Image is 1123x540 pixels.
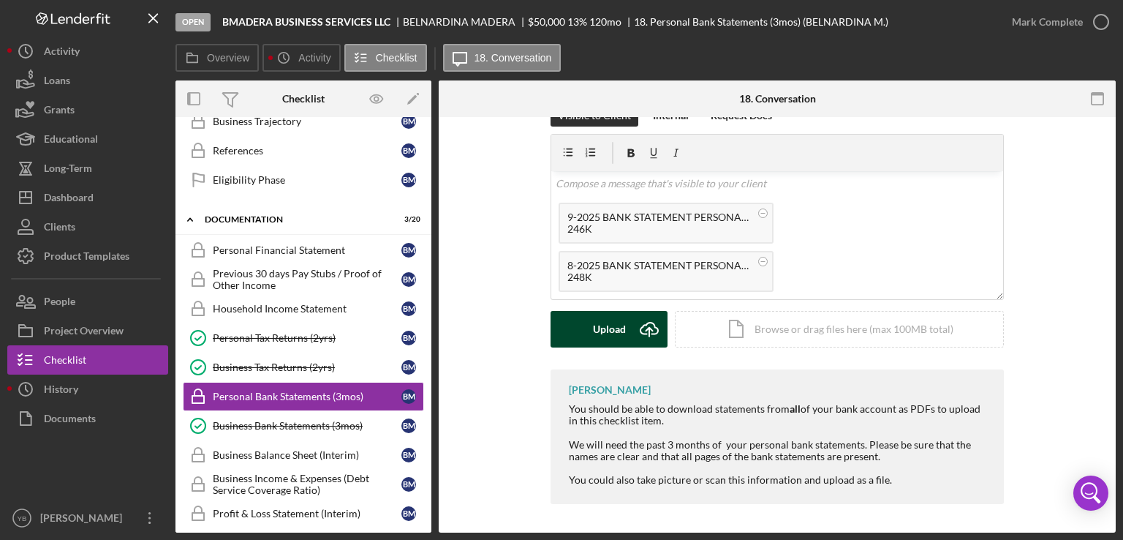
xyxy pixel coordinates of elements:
[205,215,384,224] div: Documentation
[183,265,424,294] a: Previous 30 days Pay Stubs / Proof of Other IncomeBM
[213,391,401,402] div: Personal Bank Statements (3mos)
[403,16,528,28] div: BELNARDINA MADERA
[7,375,168,404] button: History
[401,272,416,287] div: B M
[569,384,651,396] div: [PERSON_NAME]
[1073,476,1108,511] div: Open Intercom Messenger
[7,287,168,316] button: People
[44,375,78,408] div: History
[213,268,401,291] div: Previous 30 days Pay Stubs / Proof of Other Income
[401,448,416,462] div: B M
[183,470,424,499] a: Business Income & Expenses (Debt Service Coverage Ratio)BM
[44,66,70,99] div: Loans
[44,95,75,128] div: Grants
[401,173,416,187] div: B M
[175,44,259,72] button: Overview
[7,66,168,95] button: Loans
[183,236,424,265] a: Personal Financial StatementBM
[213,303,401,315] div: Household Income Statement
[207,52,249,64] label: Overview
[213,449,401,461] div: Business Balance Sheet (Interim)
[183,353,424,382] a: Business Tax Returns (2yrs)BM
[183,323,424,353] a: Personal Tax Returns (2yrs)BM
[213,420,401,432] div: Business Bank Statements (3mos)
[401,389,416,404] div: B M
[175,13,211,31] div: Open
[213,508,401,520] div: Profit & Loss Statement (Interim)
[7,345,168,375] a: Checklist
[213,145,401,157] div: References
[567,211,750,223] div: 9-2025 BANK STATEMENT PERSONAL.pdf
[18,514,27,522] text: YB
[44,154,92,187] div: Long-Term
[183,440,424,470] a: Business Balance Sheet (Interim)BM
[7,404,168,433] button: Documents
[44,183,94,216] div: Dashboard
[7,154,168,183] button: Long-Term
[344,44,427,72] button: Checklist
[528,15,565,28] span: $50,000
[44,287,75,320] div: People
[44,212,75,245] div: Clients
[401,419,416,433] div: B M
[282,93,325,105] div: Checklist
[634,16,888,28] div: 18. Personal Bank Statements (3mos) (BELNARDINA M.)
[401,114,416,129] div: B M
[44,404,96,437] div: Documents
[567,223,750,235] div: 246K
[7,37,168,66] button: Activity
[401,506,416,521] div: B M
[401,477,416,492] div: B M
[44,241,129,274] div: Product Templates
[7,316,168,345] button: Project Overview
[474,52,552,64] label: 18. Conversation
[7,95,168,124] button: Grants
[7,124,168,154] button: Educational
[589,16,621,28] div: 120 mo
[213,244,401,256] div: Personal Financial Statement
[44,345,86,378] div: Checklist
[593,311,626,348] div: Upload
[213,473,401,496] div: Business Income & Expenses (Debt Service Coverage Ratio)
[44,124,98,157] div: Educational
[394,215,420,224] div: 3 / 20
[7,503,168,533] button: YB[PERSON_NAME]
[7,241,168,271] a: Product Templates
[569,403,989,486] div: You should be able to download statements from of your bank account as PDFs to upload in this che...
[401,360,416,375] div: B M
[739,93,816,105] div: 18. Conversation
[213,116,401,127] div: Business Trajectory
[183,107,424,136] a: Business TrajectoryBM
[443,44,561,72] button: 18. Conversation
[567,260,750,271] div: 8-2025 BANK STATEMENT PERSONAL.pdf
[213,361,401,373] div: Business Tax Returns (2yrs)
[401,331,416,345] div: B M
[213,174,401,186] div: Eligibility Phase
[790,402,801,415] strong: all
[401,143,416,158] div: B M
[183,165,424,195] a: Eligibility PhaseBM
[551,311,668,348] button: Upload
[376,52,417,64] label: Checklist
[213,332,401,344] div: Personal Tax Returns (2yrs)
[567,16,587,28] div: 13 %
[262,44,340,72] button: Activity
[567,271,750,283] div: 248K
[997,7,1116,37] button: Mark Complete
[37,503,132,536] div: [PERSON_NAME]
[44,37,80,70] div: Activity
[183,136,424,165] a: ReferencesBM
[7,212,168,241] a: Clients
[183,294,424,323] a: Household Income StatementBM
[183,499,424,528] a: Profit & Loss Statement (Interim)BM
[7,183,168,212] button: Dashboard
